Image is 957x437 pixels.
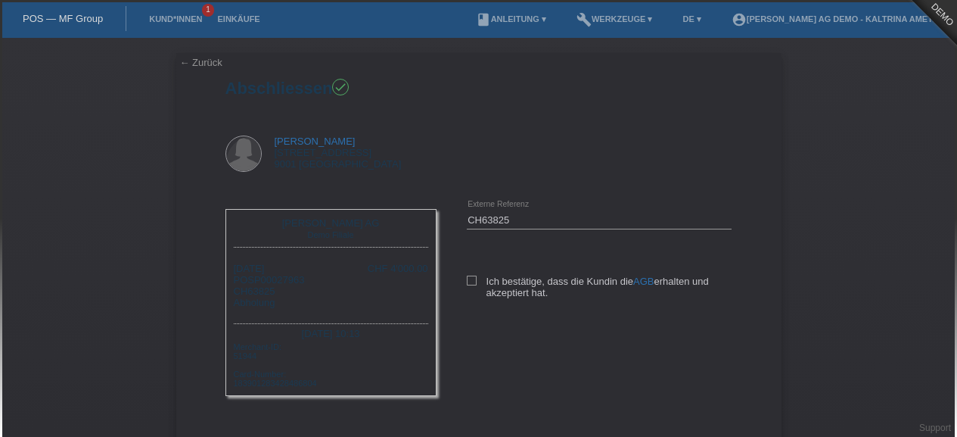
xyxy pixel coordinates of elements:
a: account_circle[PERSON_NAME] AG Demo - Kaltrina Ameti ▾ [724,14,949,23]
i: build [576,12,592,27]
div: Merchant-ID: 51944 Card-Number: 183901283428486804 [234,341,428,388]
a: ← Zurück [180,57,222,68]
i: account_circle [732,12,747,27]
i: check [334,80,347,94]
label: Ich bestätige, dass die Kundin die erhalten und akzeptiert hat. [467,276,732,298]
a: Kund*innen [141,14,210,23]
a: Einkäufe [210,14,267,23]
a: AGB [633,276,654,287]
div: [PERSON_NAME] AG [238,217,424,229]
a: [PERSON_NAME] [275,136,356,147]
a: buildWerkzeuge ▾ [569,14,660,23]
a: bookAnleitung ▾ [468,14,554,23]
a: Support [919,423,951,433]
h1: Abschliessen [225,79,732,98]
span: 1 [202,4,214,17]
div: [DATE] 10:13 [234,323,428,341]
i: book [476,12,491,27]
div: [DATE] POSP00027963 Abholung [234,263,305,308]
div: Demo Filiale [238,229,424,239]
div: [STREET_ADDRESS] 9001 [GEOGRAPHIC_DATA] [275,136,402,170]
div: CHF 4'000.00 [368,263,428,274]
a: POS — MF Group [23,13,103,24]
a: DE ▾ [675,14,708,23]
span: CH63825 [234,286,275,297]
